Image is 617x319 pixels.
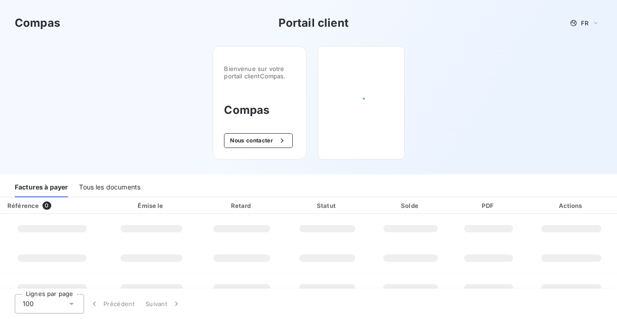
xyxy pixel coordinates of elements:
[42,201,51,210] span: 0
[79,178,140,197] div: Tous les documents
[224,102,295,118] h3: Compas
[581,19,588,27] span: FR
[84,294,140,313] button: Précédent
[278,15,349,31] h3: Portail client
[15,178,68,197] div: Factures à payer
[454,201,524,210] div: PDF
[200,201,283,210] div: Retard
[15,15,60,31] h3: Compas
[287,201,368,210] div: Statut
[224,133,292,148] button: Nous contacter
[371,201,450,210] div: Solde
[224,65,295,80] span: Bienvenue sur votre portail client Compas .
[140,294,187,313] button: Suivant
[106,201,197,210] div: Émise le
[527,201,615,210] div: Actions
[23,299,34,308] span: 100
[7,202,39,209] div: Référence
